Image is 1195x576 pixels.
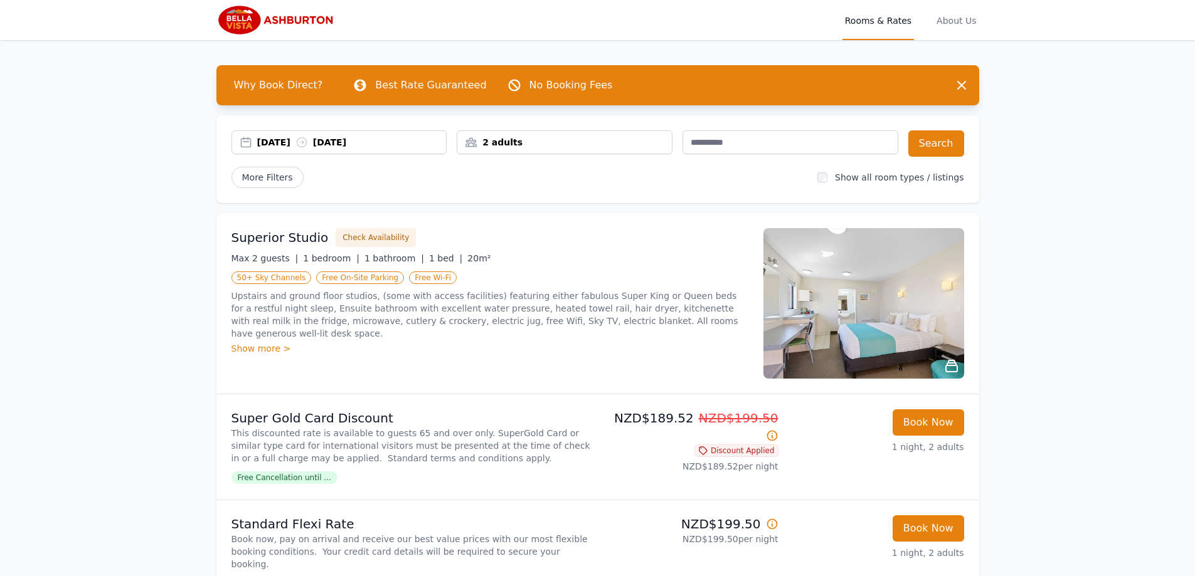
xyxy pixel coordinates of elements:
[231,342,748,355] div: Show more >
[231,167,304,188] span: More Filters
[231,515,593,533] p: Standard Flexi Rate
[364,253,424,263] span: 1 bathroom |
[303,253,359,263] span: 1 bedroom |
[231,533,593,570] p: Book now, pay on arrival and receive our best value prices with our most flexible booking conditi...
[467,253,491,263] span: 20m²
[336,228,416,247] button: Check Availability
[893,515,964,542] button: Book Now
[603,533,778,545] p: NZD$199.50 per night
[216,5,337,35] img: Bella Vista Ashburton
[529,78,613,93] p: No Booking Fees
[603,515,778,533] p: NZD$199.50
[257,136,447,149] div: [DATE] [DATE]
[231,290,748,340] p: Upstairs and ground floor studios, (some with access facilities) featuring either fabulous Super ...
[835,172,964,182] label: Show all room types / listings
[457,136,672,149] div: 2 adults
[694,444,778,457] span: Discount Applied
[375,78,486,93] p: Best Rate Guaranteed
[603,460,778,473] p: NZD$189.52 per night
[789,441,964,453] p: 1 night, 2 adults
[224,73,333,98] span: Why Book Direct?
[699,411,778,426] span: NZD$199.50
[603,409,778,444] p: NZD$189.52
[893,409,964,436] button: Book Now
[789,547,964,559] p: 1 night, 2 adults
[231,409,593,427] p: Super Gold Card Discount
[231,271,312,284] span: 50+ Sky Channels
[429,253,462,263] span: 1 bed |
[231,427,593,464] p: This discounted rate is available to guests 65 and over only. SuperGold Card or similar type card...
[409,271,457,284] span: Free Wi-Fi
[316,271,404,284] span: Free On-Site Parking
[231,253,299,263] span: Max 2 guests |
[231,229,329,246] h3: Superior Studio
[908,130,964,157] button: Search
[231,471,337,484] span: Free Cancellation until ...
